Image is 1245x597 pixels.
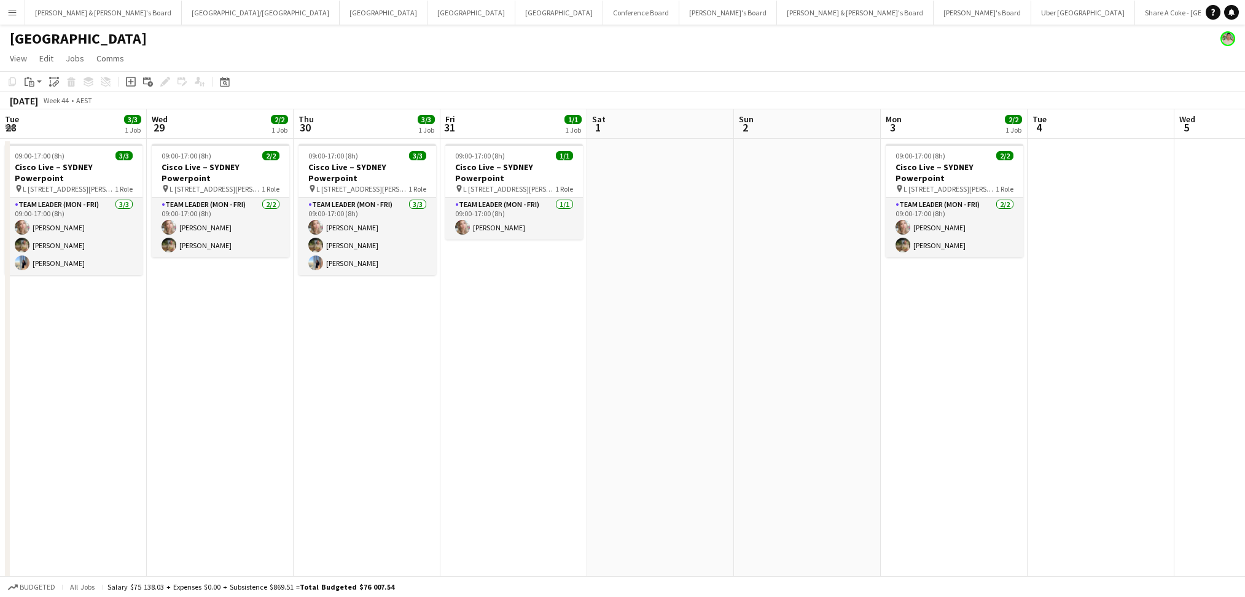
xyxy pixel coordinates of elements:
[1220,31,1235,46] app-user-avatar: Arrence Torres
[340,1,427,25] button: [GEOGRAPHIC_DATA]
[107,582,394,591] div: Salary $75 138.03 + Expenses $0.00 + Subsistence $869.51 =
[20,583,55,591] span: Budgeted
[427,1,515,25] button: [GEOGRAPHIC_DATA]
[1031,1,1135,25] button: Uber [GEOGRAPHIC_DATA]
[603,1,679,25] button: Conference Board
[25,1,182,25] button: [PERSON_NAME] & [PERSON_NAME]'s Board
[934,1,1031,25] button: [PERSON_NAME]'s Board
[6,580,57,594] button: Budgeted
[300,582,394,591] span: Total Budgeted $76 007.54
[679,1,777,25] button: [PERSON_NAME]'s Board
[68,582,97,591] span: All jobs
[182,1,340,25] button: [GEOGRAPHIC_DATA]/[GEOGRAPHIC_DATA]
[515,1,603,25] button: [GEOGRAPHIC_DATA]
[777,1,934,25] button: [PERSON_NAME] & [PERSON_NAME]'s Board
